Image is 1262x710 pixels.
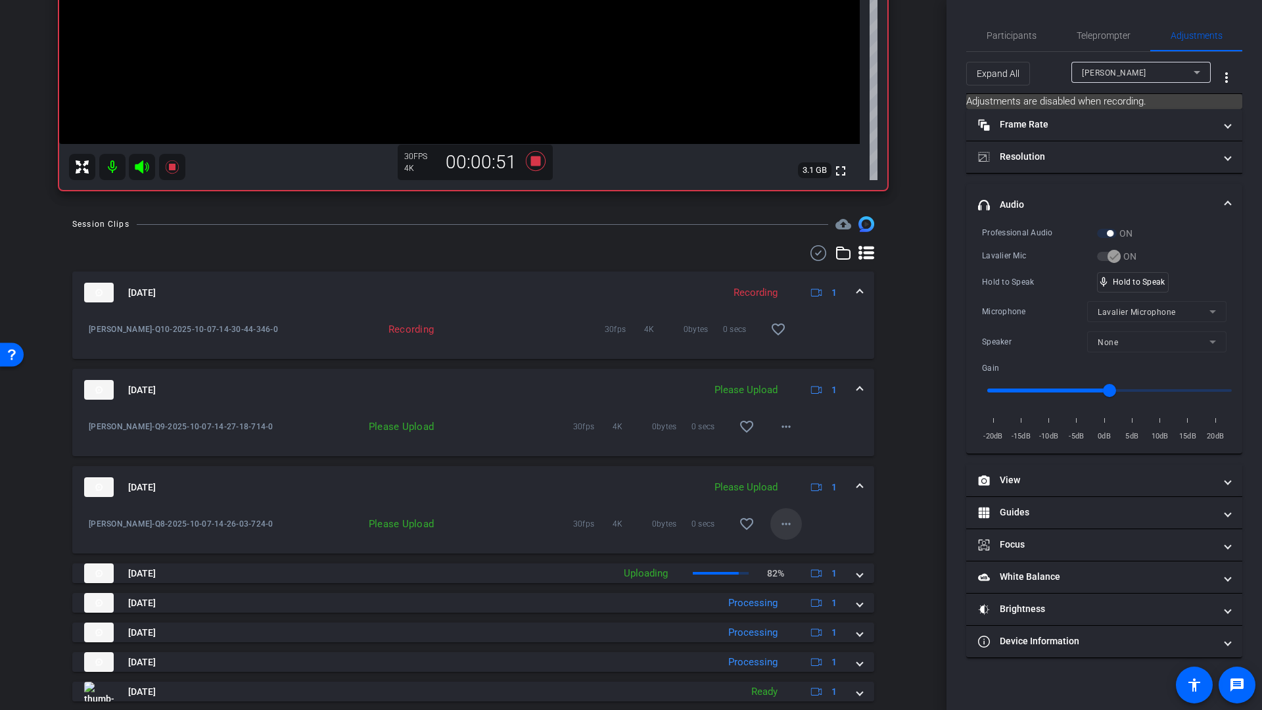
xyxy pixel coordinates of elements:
span: 1 [831,286,837,300]
span: [DATE] [128,626,156,640]
mat-icon: cloud_upload [835,216,851,232]
div: Processing [722,625,784,640]
mat-expansion-panel-header: thumb-nail[DATE]Ready1 [72,682,874,701]
div: Processing [722,655,784,670]
span: -10dB [1038,430,1060,443]
span: 0bytes [684,323,723,336]
mat-expansion-panel-header: Focus [966,529,1242,561]
div: Please Upload [708,383,784,398]
div: Uploading [617,566,674,581]
span: -15dB [1010,430,1032,443]
mat-expansion-panel-header: thumb-nail[DATE]Please Upload1 [72,466,874,508]
div: 4K [404,163,437,174]
span: FPS [413,152,427,161]
div: Lavalier Mic [982,249,1097,262]
p: 82% [767,567,784,580]
mat-expansion-panel-header: thumb-nail[DATE]Processing1 [72,652,874,672]
img: thumb-nail [84,380,114,400]
span: -20dB [982,430,1004,443]
mat-expansion-panel-header: Audio [966,184,1242,226]
mat-expansion-panel-header: Resolution [966,141,1242,173]
span: 0 secs [723,323,762,336]
span: [PERSON_NAME]-Q10-2025-10-07-14-30-44-346-0 [89,323,285,336]
mat-card: Adjustments are disabled when recording. [966,94,1242,109]
span: 1 [831,481,837,494]
span: [PERSON_NAME]-Q8-2025-10-07-14-26-03-724-0 [89,517,285,531]
div: Speaker [982,335,1087,348]
div: Session Clips [72,218,129,231]
mat-icon: more_horiz [778,419,794,435]
span: 0 secs [691,517,731,531]
img: thumb-nail [84,623,114,642]
mat-icon: accessibility [1186,677,1202,693]
mat-panel-title: Resolution [978,150,1215,164]
span: 5dB [1121,430,1143,443]
img: thumb-nail [84,283,114,302]
span: [DATE] [128,481,156,494]
mat-expansion-panel-header: Frame Rate [966,109,1242,141]
img: Session clips [858,216,874,232]
span: [PERSON_NAME]-Q9-2025-10-07-14-27-18-714-0 [89,420,285,433]
div: 30 [404,151,437,162]
span: 4K [613,420,652,433]
mat-panel-title: Device Information [978,634,1215,648]
mat-icon: more_vert [1219,70,1234,85]
mat-icon: fullscreen [833,163,849,179]
span: [DATE] [128,383,156,397]
div: Please Upload [285,517,440,531]
span: 1 [831,567,837,580]
img: thumb-nail [84,652,114,672]
mat-expansion-panel-header: Guides [966,497,1242,529]
span: 1 [831,596,837,610]
button: Expand All [966,62,1030,85]
span: 4K [613,517,652,531]
span: -5dB [1065,430,1088,443]
img: thumb-nail [84,593,114,613]
mat-icon: favorite_border [770,321,786,337]
label: ON [1121,250,1137,263]
span: 0 secs [691,420,731,433]
img: thumb-nail [84,563,114,583]
label: ON [1117,227,1133,240]
mat-icon: message [1229,677,1245,693]
mat-panel-title: White Balance [978,570,1215,584]
div: 00:00:51 [437,151,525,174]
img: thumb-nail [84,477,114,497]
span: 1 [831,626,837,640]
mat-panel-title: Brightness [978,602,1215,616]
div: thumb-nail[DATE]Recording1 [72,314,874,359]
div: thumb-nail[DATE]Please Upload1 [72,411,874,456]
div: Please Upload [285,420,440,433]
mat-panel-title: Guides [978,506,1215,519]
mat-icon: favorite_border [739,419,755,435]
mat-expansion-panel-header: thumb-nail[DATE]Recording1 [72,272,874,314]
span: [DATE] [128,567,156,580]
div: Hold to Speak [982,275,1097,289]
span: 1 [831,685,837,699]
span: [DATE] [128,655,156,669]
div: Gain [982,362,1097,375]
mat-expansion-panel-header: White Balance [966,561,1242,593]
span: 10dB [1149,430,1171,443]
div: Ready [745,684,784,699]
span: Participants [987,31,1037,40]
button: More Options for Adjustments Panel [1211,62,1242,93]
span: 30fps [605,323,644,336]
span: 3.1 GB [798,162,831,178]
div: Processing [722,596,784,611]
span: [PERSON_NAME] [1082,68,1146,78]
span: 0dB [1093,430,1115,443]
span: Destinations for your clips [835,216,851,232]
span: 0bytes [652,517,691,531]
span: 0bytes [652,420,691,433]
span: 4K [644,323,684,336]
mat-panel-title: Audio [978,198,1215,212]
mat-panel-title: Focus [978,538,1215,552]
mat-expansion-panel-header: thumb-nail[DATE]Uploading82%1 [72,563,874,583]
img: thumb-nail [84,682,114,701]
mat-icon: more_horiz [778,516,794,532]
span: [DATE] [128,685,156,699]
mat-expansion-panel-header: Device Information [966,626,1242,657]
div: Recording [727,285,784,300]
mat-expansion-panel-header: thumb-nail[DATE]Processing1 [72,623,874,642]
